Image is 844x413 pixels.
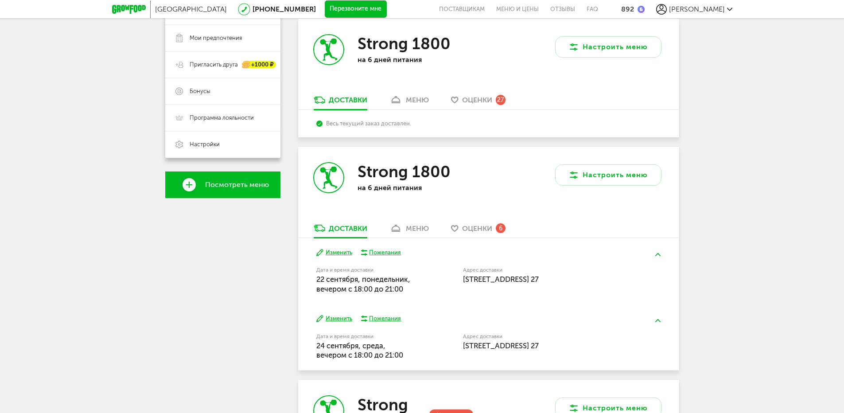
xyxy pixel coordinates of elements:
div: меню [406,224,429,233]
a: Оценки 6 [447,223,510,238]
span: [PERSON_NAME] [669,5,725,13]
div: Доставки [329,96,367,104]
p: на 6 дней питания [358,55,473,64]
img: arrow-up-green.5eb5f82.svg [655,319,661,322]
label: Дата и время доставки [316,268,418,273]
button: Изменить [316,315,352,323]
span: 22 сентября, понедельник, вечером c 18:00 до 21:00 [316,275,410,293]
div: Пожелания [369,315,401,323]
span: Пригласить друга [190,61,238,69]
span: Посмотреть меню [205,181,269,189]
button: Пожелания [361,315,401,323]
a: Бонусы [165,78,280,105]
a: Программа лояльности [165,105,280,131]
div: Весь текущий заказ доставлен. [316,120,661,127]
button: Настроить меню [555,164,661,186]
div: Доставки [329,224,367,233]
label: Адрес доставки [463,268,628,273]
span: Мои предпочтения [190,34,242,42]
label: Дата и время доставки [316,334,418,339]
span: Бонусы [190,87,210,95]
span: [STREET_ADDRESS] 27 [463,275,539,284]
a: Оценки 27 [447,95,510,109]
span: Оценки [462,224,492,233]
p: на 6 дней питания [358,183,473,192]
a: Доставки [309,95,372,109]
span: 24 сентября, среда, вечером c 18:00 до 21:00 [316,341,403,359]
a: Доставки [309,223,372,238]
div: Пожелания [369,249,401,257]
span: Программа лояльности [190,114,254,122]
h3: Strong 1800 [358,34,451,53]
a: меню [385,95,433,109]
a: Мои предпочтения [165,25,280,51]
button: Настроить меню [555,36,661,58]
button: Изменить [316,249,352,257]
a: меню [385,223,433,238]
a: Посмотреть меню [165,171,280,198]
button: Пожелания [361,249,401,257]
label: Адрес доставки [463,334,628,339]
span: Оценки [462,96,492,104]
span: [GEOGRAPHIC_DATA] [155,5,227,13]
div: +1000 ₽ [242,61,276,69]
button: Перезвоните мне [325,0,387,18]
a: Настройки [165,131,280,158]
h3: Strong 1800 [358,162,451,181]
div: 27 [496,95,506,105]
div: 6 [496,223,506,233]
a: [PHONE_NUMBER] [253,5,316,13]
div: 892 [621,5,634,13]
img: bonus_b.cdccf46.png [638,6,645,13]
a: Пригласить друга +1000 ₽ [165,51,280,78]
img: arrow-up-green.5eb5f82.svg [655,253,661,256]
span: Настройки [190,140,220,148]
span: [STREET_ADDRESS] 27 [463,341,539,350]
div: меню [406,96,429,104]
